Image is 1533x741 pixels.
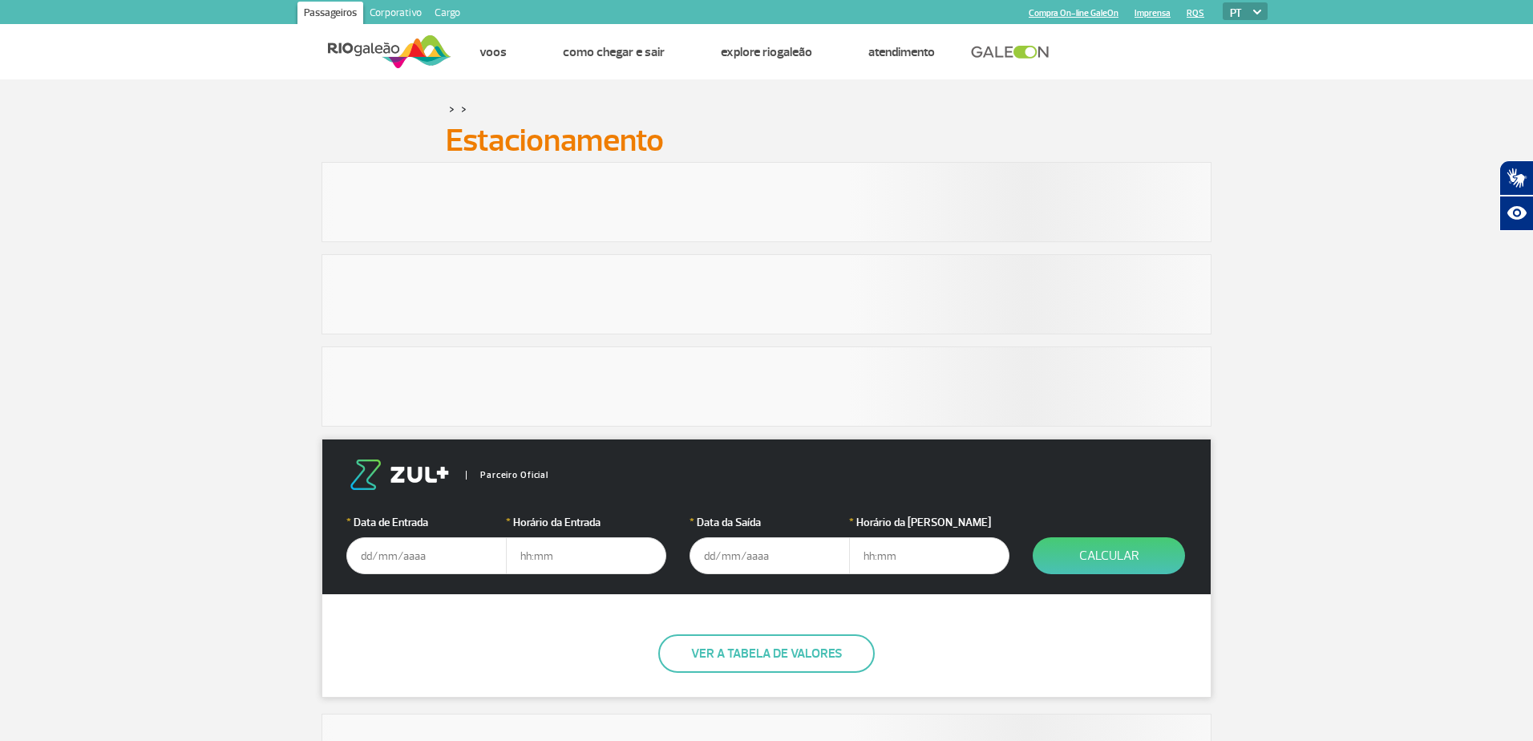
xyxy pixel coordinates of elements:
[1033,537,1185,574] button: Calcular
[1499,160,1533,231] div: Plugin de acessibilidade da Hand Talk.
[506,537,666,574] input: hh:mm
[506,514,666,531] label: Horário da Entrada
[297,2,363,27] a: Passageiros
[446,127,1087,154] h1: Estacionamento
[1187,8,1204,18] a: RQS
[868,44,935,60] a: Atendimento
[849,514,1009,531] label: Horário da [PERSON_NAME]
[1135,8,1171,18] a: Imprensa
[346,460,452,490] img: logo-zul.png
[449,99,455,118] a: >
[363,2,428,27] a: Corporativo
[1029,8,1118,18] a: Compra On-line GaleOn
[466,471,548,480] span: Parceiro Oficial
[346,514,507,531] label: Data de Entrada
[461,99,467,118] a: >
[563,44,665,60] a: Como chegar e sair
[721,44,812,60] a: Explore RIOgaleão
[690,514,850,531] label: Data da Saída
[346,537,507,574] input: dd/mm/aaaa
[690,537,850,574] input: dd/mm/aaaa
[1499,196,1533,231] button: Abrir recursos assistivos.
[658,634,875,673] button: Ver a tabela de valores
[479,44,507,60] a: Voos
[1499,160,1533,196] button: Abrir tradutor de língua de sinais.
[428,2,467,27] a: Cargo
[849,537,1009,574] input: hh:mm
